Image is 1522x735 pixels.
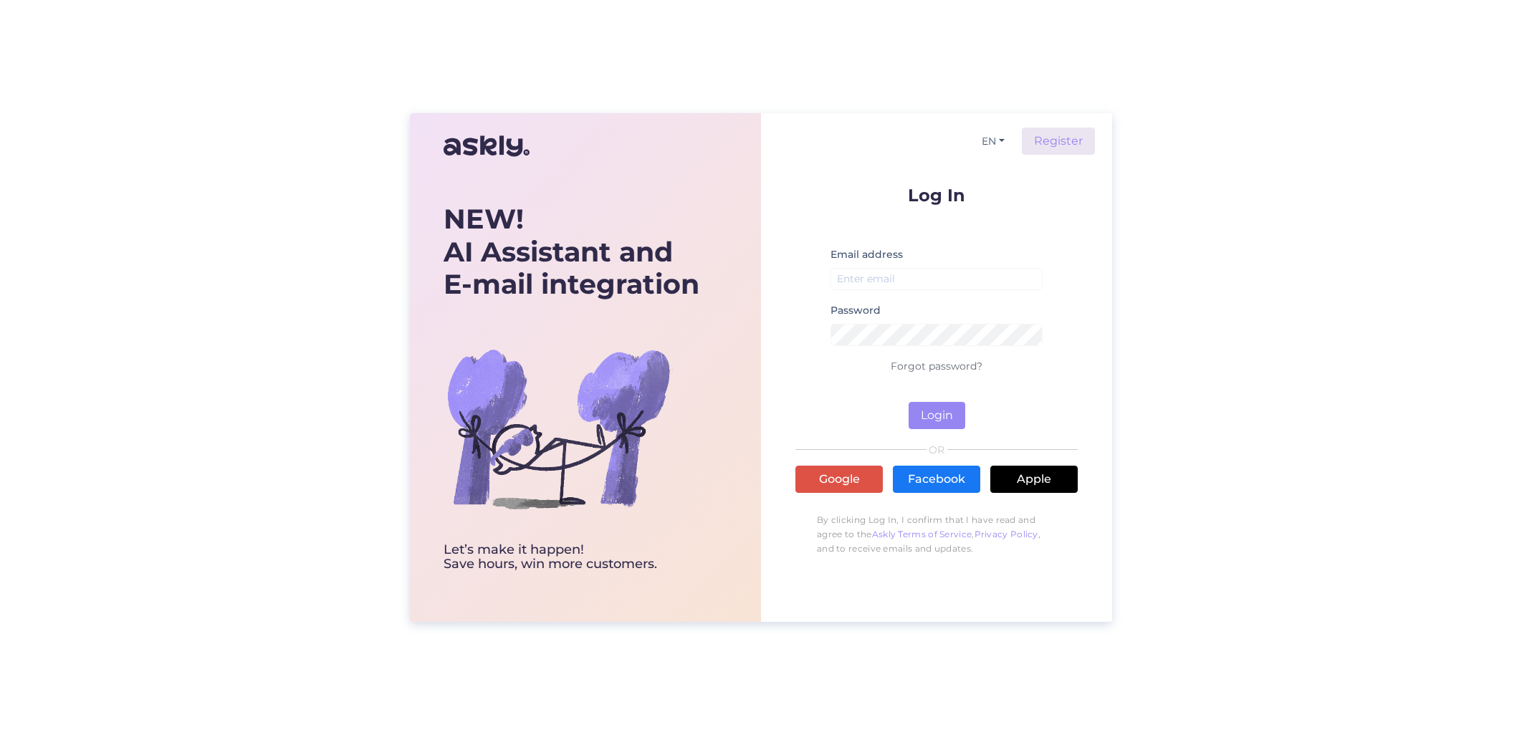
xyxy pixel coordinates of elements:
div: Let’s make it happen! Save hours, win more customers. [444,543,699,572]
a: Google [795,466,883,493]
img: bg-askly [444,314,673,543]
button: EN [976,131,1010,152]
label: Email address [831,247,903,262]
label: Password [831,303,881,318]
img: Askly [444,129,530,163]
a: Apple [990,466,1078,493]
a: Register [1022,128,1095,155]
a: Forgot password? [891,360,982,373]
p: By clicking Log In, I confirm that I have read and agree to the , , and to receive emails and upd... [795,506,1078,563]
div: AI Assistant and E-mail integration [444,203,699,301]
span: OR [927,445,947,455]
p: Log In [795,186,1078,204]
button: Login [909,402,965,429]
a: Askly Terms of Service [872,529,972,539]
a: Facebook [893,466,980,493]
b: NEW! [444,202,524,236]
a: Privacy Policy [975,529,1038,539]
input: Enter email [831,268,1043,290]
